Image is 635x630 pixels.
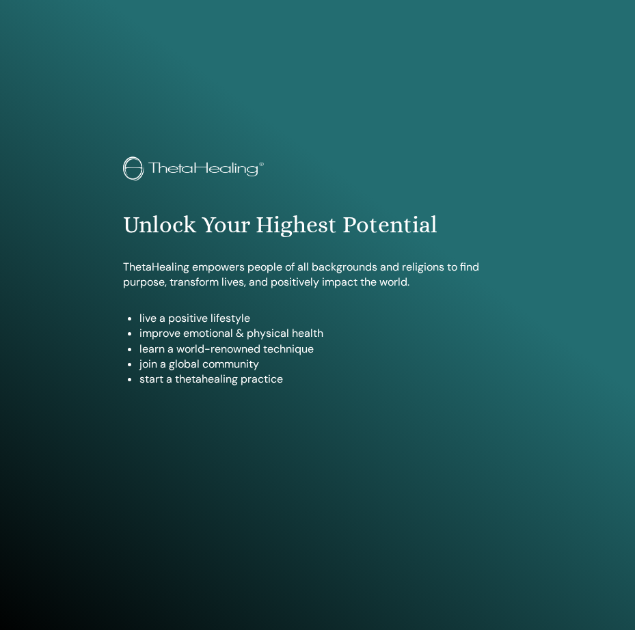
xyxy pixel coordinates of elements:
[123,260,512,290] p: ThetaHealing empowers people of all backgrounds and religions to find purpose, transform lives, a...
[139,311,512,326] li: live a positive lifestyle
[139,372,512,387] li: start a thetahealing practice
[139,357,512,372] li: join a global community
[139,326,512,341] li: improve emotional & physical health
[139,342,512,357] li: learn a world-renowned technique
[123,211,512,239] h1: Unlock Your Highest Potential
